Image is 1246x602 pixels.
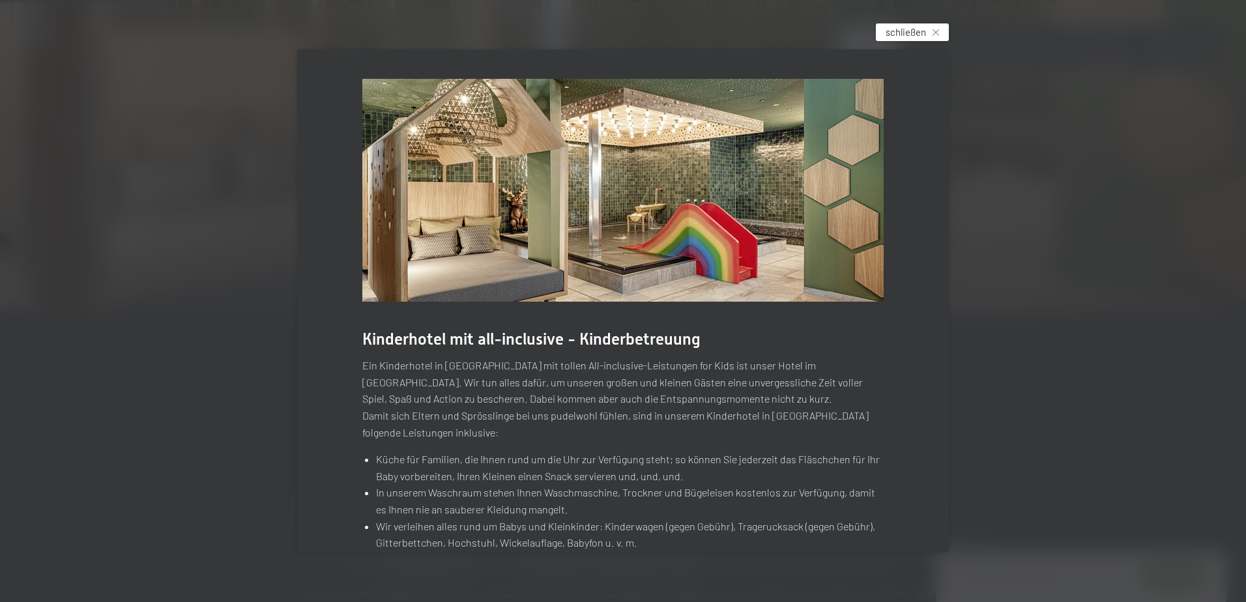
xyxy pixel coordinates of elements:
img: Wellnesshotels - Babybecken - Kinderwelt - Luttach - Ahrntal [362,79,884,302]
li: Für die Kleinen gibt es zwei Spielräume, eine Kletterwand und viele Spielsachen, die glücklich ma... [376,551,884,568]
li: Wir verleihen alles rund um Babys und Kleinkinder: Kinderwagen (gegen Gebühr), Tragerucksack (geg... [376,518,884,551]
span: Kinderhotel mit all-inclusive - Kinderbetreuung [362,330,701,349]
li: In unserem Waschraum stehen Ihnen Waschmaschine, Trockner und Bügeleisen kostenlos zur Verfügung,... [376,484,884,517]
span: schließen [886,25,926,39]
li: Küche für Familien, die Ihnen rund um die Uhr zur Verfügung steht; so können Sie jederzeit das Fl... [376,451,884,484]
p: Ein Kinderhotel in [GEOGRAPHIC_DATA] mit tollen All-inclusive-Leistungen for Kids ist unser Hotel... [362,357,884,440]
